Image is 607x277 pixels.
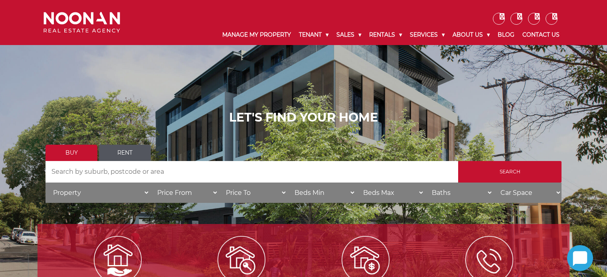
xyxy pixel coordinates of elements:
[218,25,295,45] a: Manage My Property
[43,12,120,33] img: Noonan Real Estate Agency
[494,25,518,45] a: Blog
[406,25,449,45] a: Services
[45,161,458,183] input: Search by suburb, postcode or area
[45,145,97,161] a: Buy
[458,161,562,183] input: Search
[332,25,365,45] a: Sales
[45,110,562,125] h1: LET'S FIND YOUR HOME
[99,145,151,161] a: Rent
[365,25,406,45] a: Rentals
[295,25,332,45] a: Tenant
[518,25,564,45] a: Contact Us
[449,25,494,45] a: About Us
